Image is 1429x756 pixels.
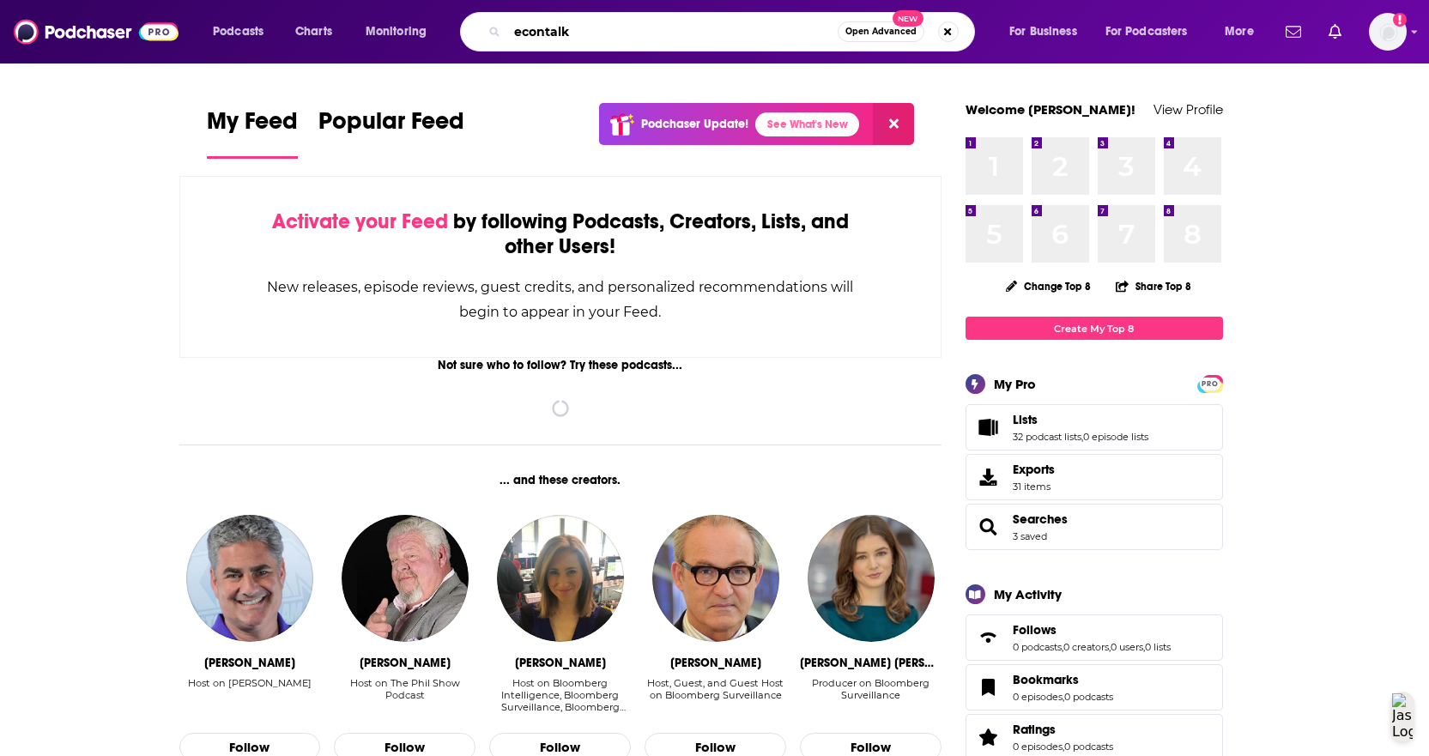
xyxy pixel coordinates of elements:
img: Paul Allen [186,515,313,642]
div: Host on Bloomberg Intelligence, Bloomberg Surveillance, Bloomberg Daybreak: US Edition, and Bloom... [489,677,631,713]
div: Host on Bloomberg Intelligence, Bloomberg Surveillance, Bloomberg Daybreak: US Edition, and Bloom... [489,677,631,714]
svg: Add a profile image [1393,13,1407,27]
span: Logged in as RebRoz5 [1369,13,1407,51]
span: Follows [966,614,1223,661]
div: Paul Allen [204,656,295,670]
span: Lists [1013,412,1038,427]
a: 0 users [1111,641,1143,653]
div: Search podcasts, credits, & more... [476,12,991,51]
img: Tom Keene [652,515,779,642]
span: Bookmarks [1013,672,1079,687]
span: Popular Feed [318,106,464,146]
a: 0 podcasts [1064,691,1113,703]
div: ... and these creators. [179,473,942,487]
span: New [893,10,923,27]
span: Exports [1013,462,1055,477]
div: Phil Williams [360,656,451,670]
span: Ratings [1013,722,1056,737]
div: New releases, episode reviews, guest credits, and personalized recommendations will begin to appe... [266,275,856,324]
div: by following Podcasts, Creators, Lists, and other Users! [266,209,856,259]
p: Podchaser Update! [641,117,748,131]
button: open menu [1094,18,1213,45]
a: Welcome [PERSON_NAME]! [966,101,1135,118]
button: Open AdvancedNew [838,21,924,42]
a: 0 podcasts [1013,641,1062,653]
a: 0 lists [1145,641,1171,653]
button: open menu [997,18,1099,45]
a: Show notifications dropdown [1322,17,1348,46]
a: Lists [972,415,1006,439]
a: My Feed [207,106,298,159]
span: Podcasts [213,20,263,44]
a: PRO [1200,377,1220,390]
div: Host on Paul Allen [188,677,312,714]
img: User Profile [1369,13,1407,51]
span: Searches [966,504,1223,550]
a: Show notifications dropdown [1279,17,1308,46]
span: My Feed [207,106,298,146]
button: Share Top 8 [1115,269,1192,303]
div: Host on The Phil Show Podcast [334,677,475,714]
a: 0 episodes [1013,691,1063,703]
div: McKinnon de Kuyper [800,656,942,670]
img: McKinnon de Kuyper [808,515,935,642]
span: , [1063,741,1064,753]
span: Charts [295,20,332,44]
span: More [1225,20,1254,44]
span: Open Advanced [845,27,917,36]
span: Exports [972,465,1006,489]
div: Not sure who to follow? Try these podcasts... [179,358,942,372]
span: , [1062,641,1063,653]
a: 0 episode lists [1083,431,1148,443]
a: Ratings [1013,722,1113,737]
span: Monitoring [366,20,427,44]
a: 0 episodes [1013,741,1063,753]
a: Charts [284,18,342,45]
a: Follows [972,626,1006,650]
img: Phil Williams [342,515,469,642]
a: Bookmarks [1013,672,1113,687]
a: Create My Top 8 [966,317,1223,340]
a: Searches [972,515,1006,539]
a: Follows [1013,622,1171,638]
div: Tom Keene [670,656,761,670]
span: , [1081,431,1083,443]
a: Searches [1013,511,1068,527]
div: Host, Guest, and Guest Host on Bloomberg Surveillance [645,677,786,701]
div: Producer on Bloomberg Surveillance [800,677,942,714]
div: Lisa Abramowicz [515,656,606,670]
a: 32 podcast lists [1013,431,1081,443]
span: Follows [1013,622,1057,638]
button: Change Top 8 [996,275,1102,297]
button: Show profile menu [1369,13,1407,51]
span: For Business [1009,20,1077,44]
div: Host, Guest, and Guest Host on Bloomberg Surveillance [645,677,786,714]
a: Bookmarks [972,675,1006,699]
div: My Activity [994,586,1062,602]
div: My Pro [994,376,1036,392]
input: Search podcasts, credits, & more... [507,18,838,45]
img: Lisa Abramowicz [497,515,624,642]
span: , [1143,641,1145,653]
div: Host on The Phil Show Podcast [334,677,475,701]
a: Exports [966,454,1223,500]
span: , [1109,641,1111,653]
span: For Podcasters [1105,20,1188,44]
img: Podchaser - Follow, Share and Rate Podcasts [14,15,179,48]
a: Ratings [972,725,1006,749]
a: 3 saved [1013,530,1047,542]
span: PRO [1200,378,1220,390]
div: Producer on Bloomberg Surveillance [800,677,942,701]
button: open menu [1213,18,1275,45]
a: View Profile [1153,101,1223,118]
div: Host on [PERSON_NAME] [188,677,312,689]
span: Activate your Feed [272,209,448,234]
a: Lists [1013,412,1148,427]
button: open menu [201,18,286,45]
